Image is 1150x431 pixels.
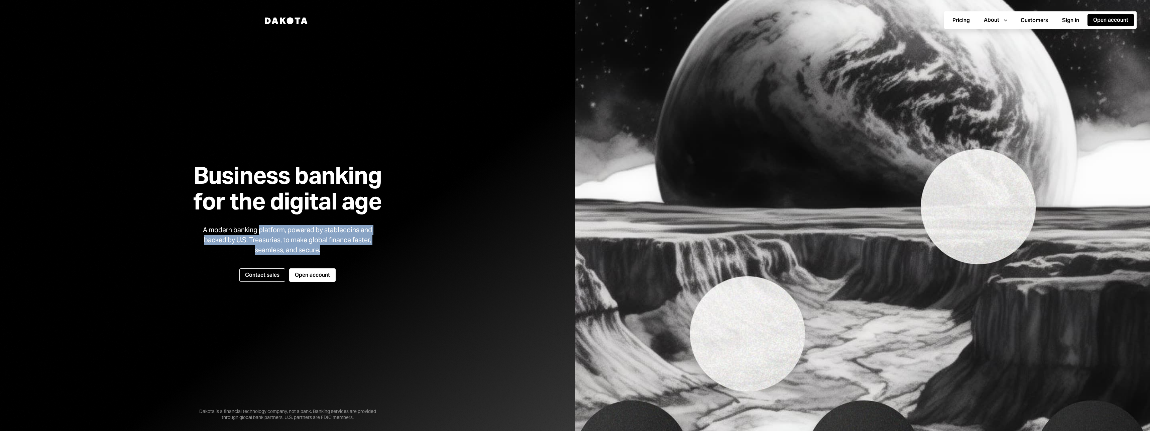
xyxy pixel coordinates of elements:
button: Pricing [947,14,975,26]
a: Sign in [1056,14,1085,27]
a: Pricing [947,14,975,27]
a: Customers [1015,14,1054,27]
button: Contact sales [239,268,285,282]
h1: Business banking for the digital age [185,163,390,214]
div: A modern banking platform, powered by stablecoins and backed by U.S. Treasuries, to make global f... [197,225,378,255]
button: Open account [1087,14,1134,26]
button: Customers [1015,14,1054,26]
div: About [984,16,999,24]
button: Sign in [1056,14,1085,26]
button: About [978,14,1012,26]
div: Dakota is a financial technology company, not a bank. Banking services are provided through globa... [187,398,388,420]
button: Open account [289,268,336,282]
